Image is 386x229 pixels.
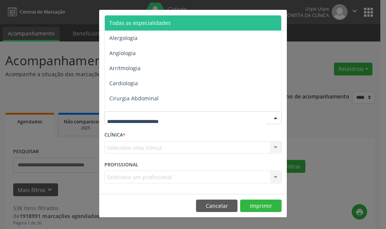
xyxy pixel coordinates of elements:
label: CLÍNICA [104,129,126,141]
label: PROFISSIONAL [104,159,138,171]
span: Todas as especialidades [109,19,171,26]
span: Cirurgia Abdominal [109,95,159,102]
button: Close [272,10,287,28]
button: Imprimir [240,200,282,212]
button: Cancelar [196,200,237,212]
span: Cirurgia Bariatrica [109,110,156,117]
span: Cardiologia [109,80,138,87]
h5: Relatório de agendamentos [104,15,191,25]
span: Arritmologia [109,65,141,72]
span: Alergologia [109,34,138,41]
span: Angiologia [109,49,136,57]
